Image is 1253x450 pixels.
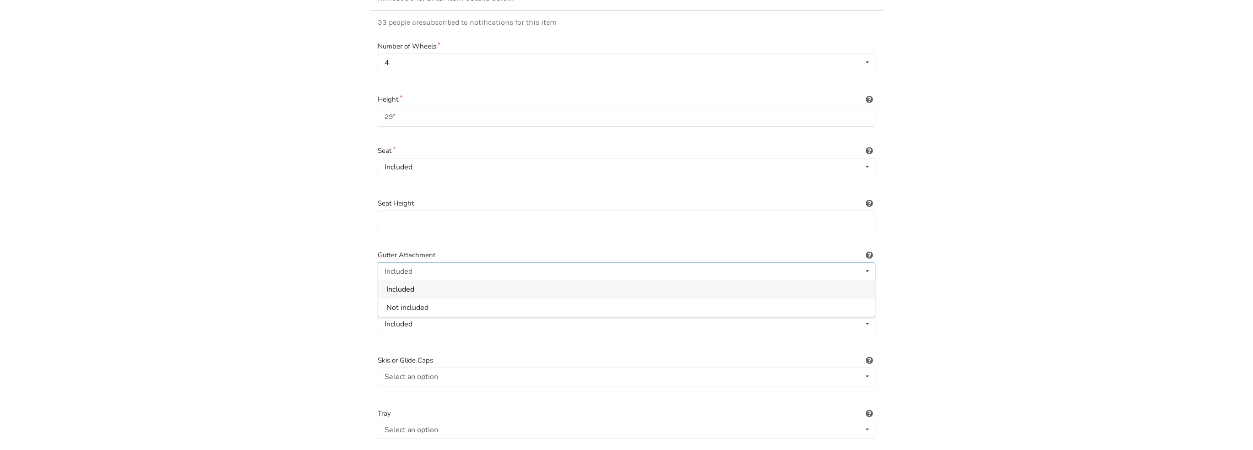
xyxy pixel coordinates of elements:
[385,373,438,380] div: Select an option
[385,268,412,275] div: Included
[378,18,875,27] p: 33 people are subscribed to notifications for this item
[385,59,389,66] div: 4
[385,163,412,171] div: Included
[385,426,438,434] div: Select an option
[385,320,412,328] div: Included
[378,41,875,52] label: Number of Wheels
[386,285,414,295] span: Included
[378,250,875,260] label: Gutter Attachment
[378,408,875,419] label: Tray
[378,146,875,156] label: Seat
[378,355,875,366] label: Skis or Glide Caps
[386,303,429,313] span: Not included
[378,94,875,105] label: Height
[378,198,875,209] label: Seat Height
